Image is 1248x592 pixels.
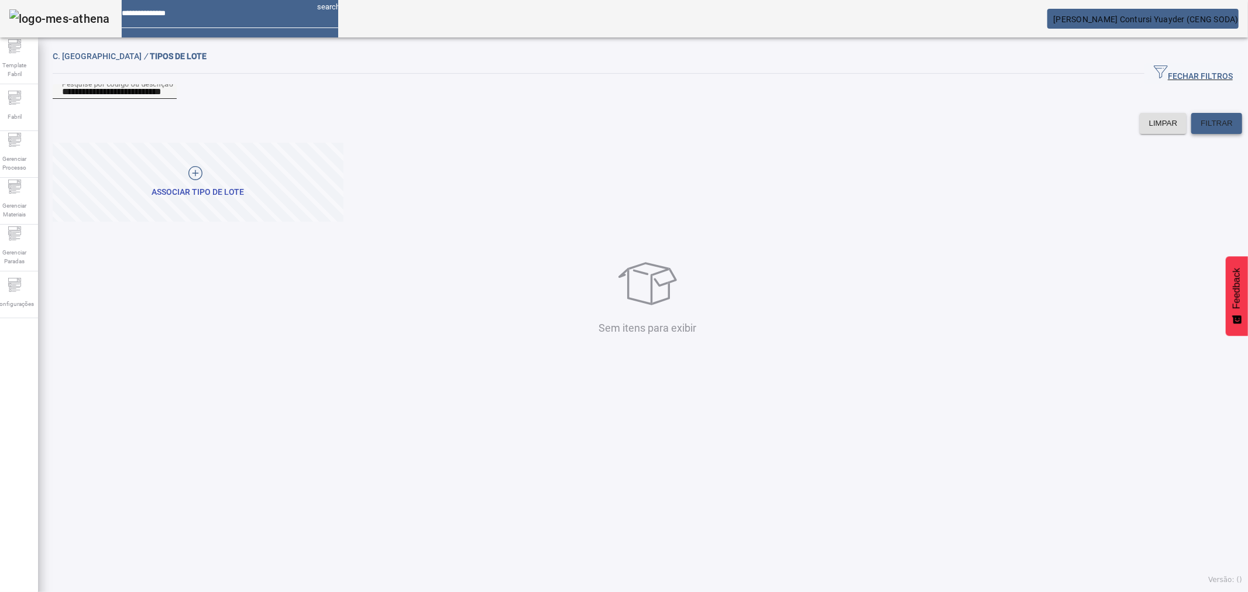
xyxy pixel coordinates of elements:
[56,320,1239,336] p: Sem itens para exibir
[1144,63,1242,84] button: FECHAR FILTROS
[1201,118,1233,129] span: FILTRAR
[1054,15,1239,24] span: [PERSON_NAME] Contursi Yuayder (CENG SODA)
[62,80,173,88] mat-label: Pesquise por código ou descrição
[9,9,110,28] img: logo-mes-athena
[144,51,147,61] em: /
[152,187,245,198] div: Associar tipo de lote
[150,51,207,61] span: TIPOS DE LOTE
[1226,256,1248,336] button: Feedback - Mostrar pesquisa
[1191,113,1242,134] button: FILTRAR
[4,109,25,125] span: Fabril
[1149,118,1178,129] span: LIMPAR
[1154,65,1233,82] span: FECHAR FILTROS
[1208,576,1242,584] span: Versão: ()
[53,51,150,61] span: C. [GEOGRAPHIC_DATA]
[1232,268,1242,309] span: Feedback
[53,143,343,222] button: Associar tipo de lote
[1140,113,1187,134] button: LIMPAR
